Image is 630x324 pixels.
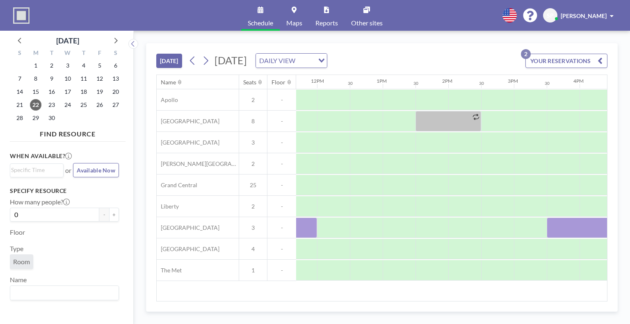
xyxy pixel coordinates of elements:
span: Tuesday, September 30, 2025 [46,112,57,124]
span: 25 [239,181,267,189]
span: 1 [239,267,267,274]
div: Search for option [10,164,63,176]
button: + [109,208,119,222]
span: [GEOGRAPHIC_DATA] [157,245,219,253]
span: Wednesday, September 17, 2025 [62,86,73,97]
span: - [267,203,296,210]
span: Tuesday, September 16, 2025 [46,86,57,97]
div: Search for option [256,54,327,68]
span: The Met [157,267,182,274]
input: Search for option [11,288,114,298]
span: Monday, September 8, 2025 [30,73,41,84]
span: 2 [239,96,267,104]
span: 2 [239,160,267,168]
span: Sunday, September 21, 2025 [14,99,25,111]
span: - [267,118,296,125]
img: organization-logo [13,7,30,24]
span: - [267,245,296,253]
div: 4PM [573,78,584,84]
button: - [99,208,109,222]
span: Grand Central [157,181,197,189]
span: - [267,267,296,274]
span: [PERSON_NAME] [561,12,607,19]
span: Saturday, September 6, 2025 [110,60,121,71]
span: - [267,160,296,168]
span: Maps [286,20,302,26]
span: - [267,224,296,231]
span: Monday, September 1, 2025 [30,60,41,71]
span: Saturday, September 13, 2025 [110,73,121,84]
label: How many people? [10,198,70,206]
span: Wednesday, September 24, 2025 [62,99,73,111]
button: YOUR RESERVATIONS2 [525,54,607,68]
h3: Specify resource [10,187,119,195]
span: DAILY VIEW [258,55,297,66]
div: W [60,48,76,59]
div: 30 [545,81,550,86]
span: Wednesday, September 3, 2025 [62,60,73,71]
span: 2 [239,203,267,210]
span: [GEOGRAPHIC_DATA] [157,139,219,146]
span: Other sites [351,20,383,26]
label: Name [10,276,27,284]
span: - [267,139,296,146]
div: S [12,48,28,59]
span: Tuesday, September 2, 2025 [46,60,57,71]
span: Friday, September 26, 2025 [94,99,105,111]
div: 1PM [377,78,387,84]
span: Thursday, September 4, 2025 [78,60,89,71]
div: [DATE] [56,35,79,46]
span: - [267,181,296,189]
span: or [65,166,71,174]
input: Search for option [298,55,313,66]
span: Reports [315,20,338,26]
span: 8 [239,118,267,125]
div: Search for option [10,286,119,300]
span: Schedule [248,20,273,26]
div: 30 [479,81,484,86]
span: [GEOGRAPHIC_DATA] [157,224,219,231]
div: 3PM [508,78,518,84]
span: Thursday, September 18, 2025 [78,86,89,97]
span: Friday, September 5, 2025 [94,60,105,71]
span: Wednesday, September 10, 2025 [62,73,73,84]
span: Monday, September 22, 2025 [30,99,41,111]
span: [PERSON_NAME][GEOGRAPHIC_DATA] [157,160,239,168]
div: S [107,48,123,59]
label: Floor [10,228,25,236]
span: Friday, September 19, 2025 [94,86,105,97]
span: Tuesday, September 23, 2025 [46,99,57,111]
div: F [91,48,107,59]
span: Room [13,258,30,266]
span: [DATE] [215,54,247,66]
span: Thursday, September 25, 2025 [78,99,89,111]
div: T [75,48,91,59]
div: 2PM [442,78,452,84]
h4: FIND RESOURCE [10,127,126,138]
div: 30 [348,81,353,86]
button: [DATE] [156,54,182,68]
button: Available Now [73,163,119,177]
span: Thursday, September 11, 2025 [78,73,89,84]
span: Friday, September 12, 2025 [94,73,105,84]
input: Search for option [11,165,59,174]
span: Liberty [157,203,179,210]
span: 4 [239,245,267,253]
span: [GEOGRAPHIC_DATA] [157,118,219,125]
span: Tuesday, September 9, 2025 [46,73,57,84]
span: SP [547,12,554,19]
div: Name [161,79,176,86]
span: Saturday, September 20, 2025 [110,86,121,97]
span: Apollo [157,96,178,104]
div: T [44,48,60,59]
div: 30 [413,81,418,86]
span: Sunday, September 14, 2025 [14,86,25,97]
p: 2 [521,49,531,59]
span: 3 [239,224,267,231]
div: Floor [272,79,285,86]
div: Seats [243,79,256,86]
div: M [28,48,44,59]
span: Saturday, September 27, 2025 [110,99,121,111]
span: Sunday, September 28, 2025 [14,112,25,124]
span: - [267,96,296,104]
